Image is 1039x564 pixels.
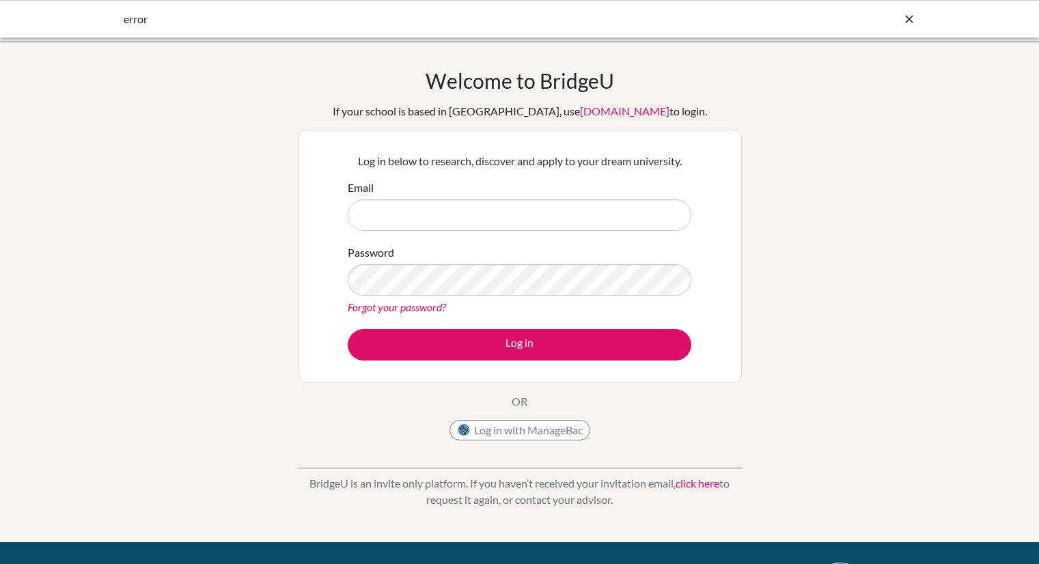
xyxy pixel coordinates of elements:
a: Forgot your password? [348,300,446,313]
label: Password [348,244,394,261]
a: click here [676,477,719,490]
p: Log in below to research, discover and apply to your dream university. [348,153,691,169]
label: Email [348,180,374,196]
a: [DOMAIN_NAME] [580,104,669,117]
p: OR [512,393,527,410]
p: BridgeU is an invite only platform. If you haven’t received your invitation email, to request it ... [298,475,742,508]
div: error [124,11,711,27]
button: Log in [348,329,691,361]
button: Log in with ManageBac [449,420,590,440]
div: If your school is based in [GEOGRAPHIC_DATA], use to login. [333,103,707,119]
h1: Welcome to BridgeU [426,68,614,93]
